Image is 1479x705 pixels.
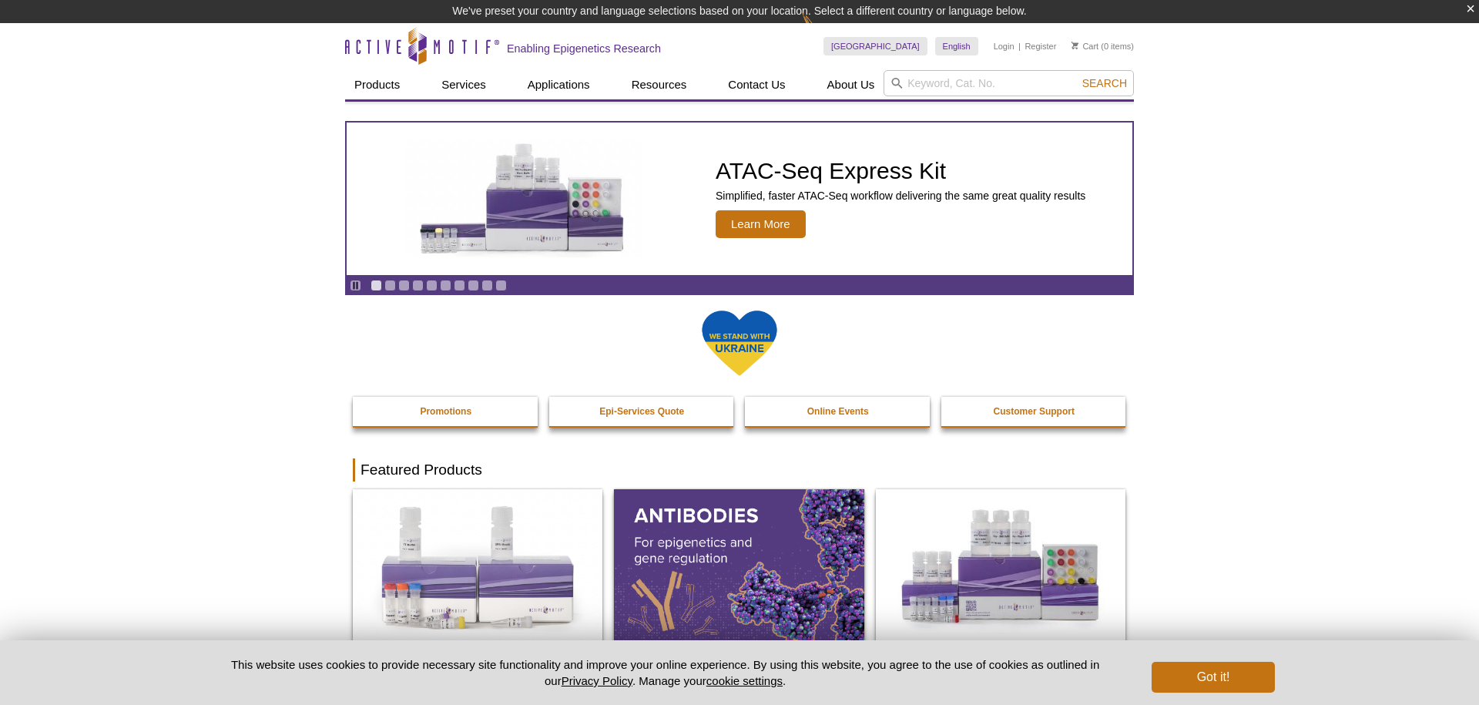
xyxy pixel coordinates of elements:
[440,280,451,291] a: Go to slide 6
[1072,42,1078,49] img: Your Cart
[818,70,884,99] a: About Us
[1072,41,1098,52] a: Cart
[468,280,479,291] a: Go to slide 8
[994,41,1015,52] a: Login
[353,397,539,426] a: Promotions
[384,280,396,291] a: Go to slide 2
[1152,662,1275,693] button: Got it!
[1078,76,1132,90] button: Search
[420,406,471,417] strong: Promotions
[347,123,1132,275] a: ATAC-Seq Express Kit ATAC-Seq Express Kit Simplified, faster ATAC-Seq workflow delivering the sam...
[397,140,651,257] img: ATAC-Seq Express Kit
[716,159,1085,183] h2: ATAC-Seq Express Kit
[432,70,495,99] a: Services
[454,280,465,291] a: Go to slide 7
[935,37,978,55] a: English
[745,397,931,426] a: Online Events
[599,406,684,417] strong: Epi-Services Quote
[716,210,806,238] span: Learn More
[807,406,869,417] strong: Online Events
[350,280,361,291] a: Toggle autoplay
[495,280,507,291] a: Go to slide 10
[716,189,1085,203] p: Simplified, faster ATAC-Seq workflow delivering the same great quality results
[1072,37,1134,55] li: (0 items)
[706,674,783,687] button: cookie settings
[412,280,424,291] a: Go to slide 4
[876,489,1125,640] img: CUT&Tag-IT® Express Assay Kit
[622,70,696,99] a: Resources
[701,309,778,378] img: We Stand With Ukraine
[507,42,661,55] h2: Enabling Epigenetics Research
[353,458,1126,482] h2: Featured Products
[614,489,864,640] img: All Antibodies
[719,70,794,99] a: Contact Us
[941,397,1128,426] a: Customer Support
[353,489,602,640] img: DNA Library Prep Kit for Illumina
[481,280,493,291] a: Go to slide 9
[884,70,1134,96] input: Keyword, Cat. No.
[398,280,410,291] a: Go to slide 3
[518,70,599,99] a: Applications
[1082,77,1127,89] span: Search
[371,280,382,291] a: Go to slide 1
[549,397,736,426] a: Epi-Services Quote
[1018,37,1021,55] li: |
[823,37,927,55] a: [GEOGRAPHIC_DATA]
[204,656,1126,689] p: This website uses cookies to provide necessary site functionality and improve your online experie...
[562,674,632,687] a: Privacy Policy
[1025,41,1056,52] a: Register
[345,70,409,99] a: Products
[802,12,843,48] img: Change Here
[994,406,1075,417] strong: Customer Support
[347,123,1132,275] article: ATAC-Seq Express Kit
[426,280,438,291] a: Go to slide 5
